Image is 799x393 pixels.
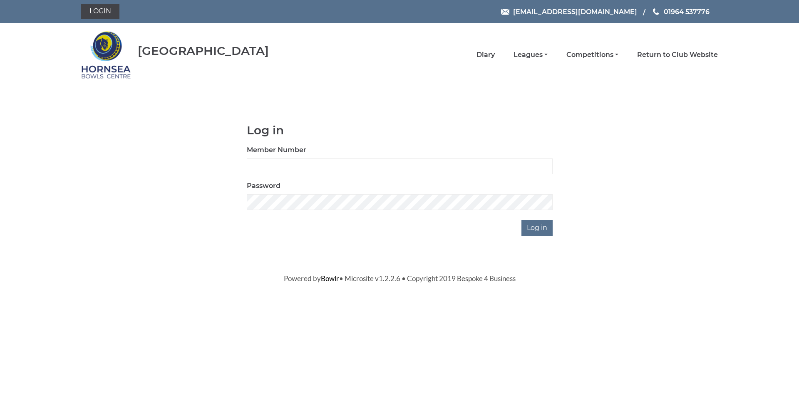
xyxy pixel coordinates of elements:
a: Return to Club Website [637,50,718,59]
a: Email [EMAIL_ADDRESS][DOMAIN_NAME] [501,7,637,17]
input: Log in [521,220,553,236]
a: Diary [476,50,495,59]
img: Hornsea Bowls Centre [81,26,131,84]
a: Phone us 01964 537776 [652,7,710,17]
label: Member Number [247,145,306,155]
span: Powered by • Microsite v1.2.2.6 • Copyright 2019 Bespoke 4 Business [284,274,516,283]
span: 01964 537776 [664,7,710,15]
a: Leagues [514,50,548,59]
label: Password [247,181,280,191]
h1: Log in [247,124,553,137]
img: Phone us [653,8,659,15]
a: Login [81,4,119,19]
a: Competitions [566,50,618,59]
img: Email [501,9,509,15]
div: [GEOGRAPHIC_DATA] [138,44,269,57]
a: Bowlr [321,274,339,283]
span: [EMAIL_ADDRESS][DOMAIN_NAME] [513,7,637,15]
